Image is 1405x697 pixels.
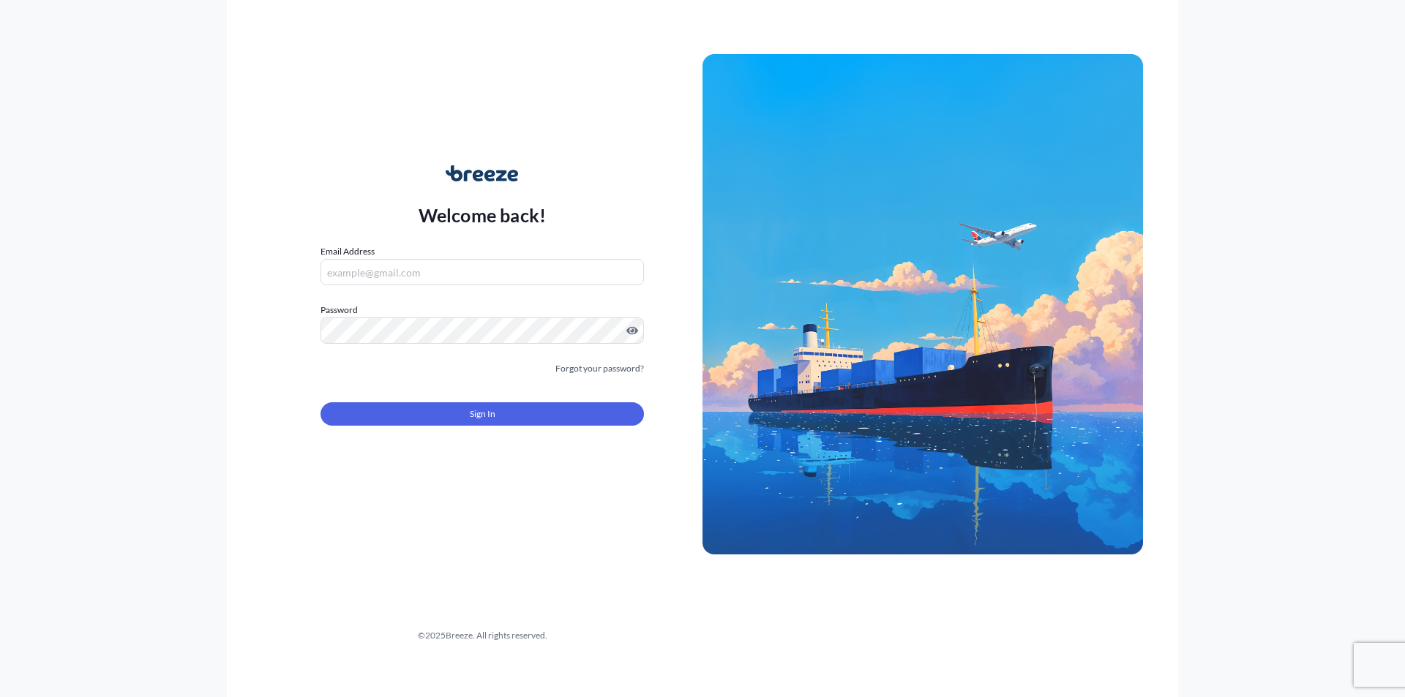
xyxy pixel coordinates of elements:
div: © 2025 Breeze. All rights reserved. [262,628,702,643]
span: Sign In [470,407,495,421]
label: Email Address [321,244,375,259]
a: Forgot your password? [555,361,644,376]
input: example@gmail.com [321,259,644,285]
button: Sign In [321,402,644,426]
label: Password [321,303,644,317]
p: Welcome back! [419,203,547,227]
img: Ship illustration [702,54,1143,554]
button: Show password [626,325,638,336]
